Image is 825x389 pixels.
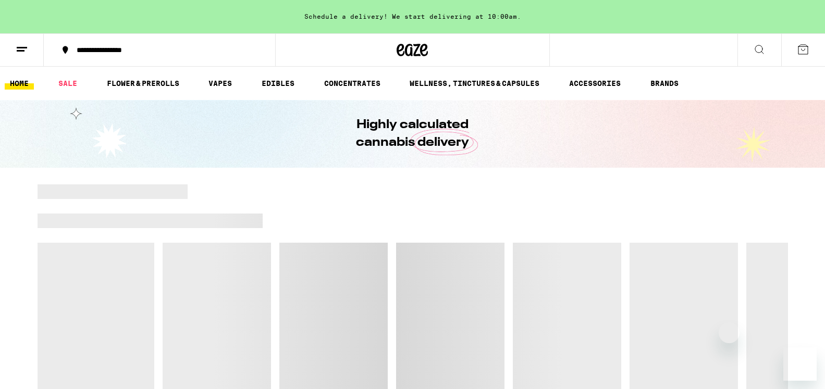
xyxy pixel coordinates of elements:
a: WELLNESS, TINCTURES & CAPSULES [404,77,545,90]
a: EDIBLES [256,77,300,90]
iframe: Close message [719,322,740,343]
iframe: Button to launch messaging window [783,347,817,381]
a: BRANDS [645,77,684,90]
a: SALE [53,77,82,90]
a: CONCENTRATES [319,77,386,90]
h1: Highly calculated cannabis delivery [327,116,499,152]
a: VAPES [203,77,237,90]
a: FLOWER & PREROLLS [102,77,184,90]
a: HOME [5,77,34,90]
a: ACCESSORIES [564,77,626,90]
